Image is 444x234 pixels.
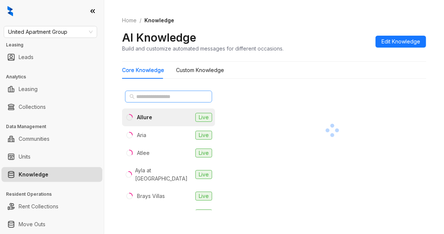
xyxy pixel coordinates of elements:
[135,166,192,183] div: Ayla at [GEOGRAPHIC_DATA]
[1,167,102,182] li: Knowledge
[121,16,138,25] a: Home
[7,6,13,16] img: logo
[6,123,104,130] h3: Data Management
[19,131,49,146] a: Communities
[195,209,212,218] span: Live
[6,74,104,80] h3: Analytics
[195,131,212,140] span: Live
[122,30,196,45] h2: AI Knowledge
[140,16,141,25] li: /
[137,113,152,121] div: Allure
[195,192,212,201] span: Live
[130,94,135,99] span: search
[137,210,159,218] div: Breakers
[1,149,102,164] li: Units
[195,149,212,157] span: Live
[195,170,212,179] span: Live
[1,217,102,232] li: Move Outs
[19,50,33,65] a: Leads
[122,66,164,74] div: Core Knowledge
[122,45,284,52] div: Build and customize automated messages for different occasions.
[1,50,102,65] li: Leads
[19,82,38,97] a: Leasing
[144,17,174,23] span: Knowledge
[1,131,102,146] li: Communities
[19,199,58,214] a: Rent Collections
[6,191,104,198] h3: Resident Operations
[1,100,102,114] li: Collections
[376,36,426,48] button: Edit Knowledge
[19,217,45,232] a: Move Outs
[1,199,102,214] li: Rent Collections
[19,167,48,182] a: Knowledge
[137,149,150,157] div: Atlee
[137,131,146,139] div: Aria
[19,100,46,114] a: Collections
[8,26,93,38] span: United Apartment Group
[6,42,104,48] h3: Leasing
[381,38,420,46] span: Edit Knowledge
[1,82,102,97] li: Leasing
[176,66,224,74] div: Custom Knowledge
[195,113,212,122] span: Live
[137,192,165,200] div: Brays Villas
[19,149,31,164] a: Units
